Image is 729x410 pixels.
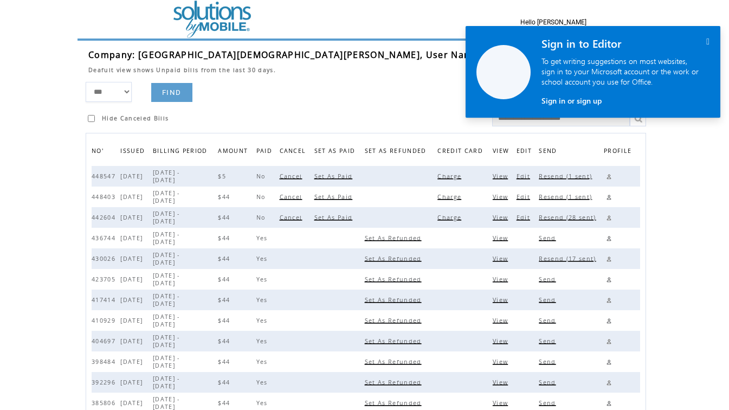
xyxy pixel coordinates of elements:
span: [DATE] [120,255,145,262]
span: Click to edit this bill [517,172,533,180]
a: Edit profile [604,398,614,408]
span: Click to set this bill as refunded [365,296,424,304]
a: Send [539,234,558,241]
span: [DATE] [120,234,145,242]
span: Click to send this bill to cutomer's email, the number is indicated how many times it already sent [539,193,595,201]
a: BILLING PERIOD [153,147,210,153]
span: [DATE] - [DATE] [153,169,180,184]
span: [DATE] [120,317,145,324]
span: Click to edit this bill [517,214,533,221]
span: Click to set this bill as refunded [365,234,424,242]
a: Charge [437,193,464,200]
a: Send [539,337,558,344]
span: [DATE] - [DATE] [153,334,180,349]
a: Set As Paid [314,193,356,200]
a: Set As Refunded [365,337,424,344]
span: [DATE] - [DATE] [153,354,180,369]
span: Click to charge this bill [437,193,464,201]
span: $44 [218,379,233,386]
span: 442604 [92,214,118,221]
span: [DATE] [120,358,145,366]
span: Click to set this bill as refunded [365,317,424,324]
a: View [493,255,511,261]
span: $44 [218,399,233,407]
span: Click to set this bill as refunded [365,399,424,407]
span: Click to view this bill [493,255,511,262]
span: [DATE] - [DATE] [153,210,180,225]
span: Click to view this bill [493,358,511,366]
a: Edit profile [604,213,614,223]
span: $44 [218,317,233,324]
span: Click to view this bill [493,214,511,221]
span: Click to view this bill [493,296,511,304]
a: View [493,317,511,323]
span: Yes [256,399,270,407]
a: Edit profile [604,171,614,182]
a: Send [539,358,558,364]
span: Click to set this bill as paid [314,172,356,180]
span: 448403 [92,193,118,201]
span: Click to cancel this bill [280,193,305,201]
a: View [493,337,511,344]
span: Click to charge this bill [437,214,464,221]
a: View [493,172,511,179]
span: Click to send this bill to cutomer's email, the number is indicated how many times it already sent [539,172,595,180]
span: Click to view this bill [493,276,511,283]
a: Set As Refunded [365,358,424,364]
span: Click to set this bill as paid [314,193,356,201]
span: [DATE] - [DATE] [153,375,180,390]
a: Set As Paid [314,214,356,220]
a: Set As Refunded [365,234,424,241]
a: Edit [517,214,533,220]
a: Cancel [280,214,305,220]
a: View [493,399,511,406]
span: Click to cancel this bill [280,214,305,221]
span: SET AS REFUNDED [365,144,429,160]
a: Resend (1 sent) [539,193,595,200]
a: Edit profile [604,192,614,202]
a: Set As Refunded [365,379,424,385]
span: Yes [256,234,270,242]
span: 385806 [92,399,118,407]
span: 410929 [92,317,118,324]
span: $5 [218,172,229,180]
span: 430026 [92,255,118,262]
span: Click to view this bill [493,399,511,407]
span: [DATE] - [DATE] [153,189,180,204]
span: Yes [256,276,270,283]
span: SET AS PAID [314,144,358,160]
a: Edit [517,193,533,200]
a: Edit profile [604,316,614,326]
span: Click to cancel this bill [280,172,305,180]
span: $44 [218,193,233,201]
span: Click to charge this bill [437,172,464,180]
span: Click to set this bill as paid [314,214,356,221]
span: [DATE] [120,193,145,201]
span: Click to view this bill [493,234,511,242]
span: ISSUED [120,144,147,160]
span: 423705 [92,276,118,283]
span: 392296 [92,379,118,386]
span: Click to view this bill [493,193,511,201]
a: Set As Refunded [365,317,424,323]
a: Charge [437,214,464,220]
span: $44 [218,358,233,366]
a: Send [539,317,558,323]
span: Click to set this bill as refunded [365,337,424,345]
span: CREDIT CARD [437,144,486,160]
span: NO' [92,144,106,160]
a: Edit profile [604,295,614,305]
span: 398484 [92,358,118,366]
span: Yes [256,296,270,304]
span: [DATE] [120,276,145,283]
a: Set As Refunded [365,276,424,282]
a: Set As Paid [314,172,356,179]
a: View [493,379,511,385]
span: Click to send this bill to cutomer's email, the number is indicated how many times it already sent [539,255,598,262]
a: ISSUED [120,147,147,153]
span: [DATE] - [DATE] [153,251,180,266]
a: Send [539,379,558,385]
span: Hide Canceled Bills [102,114,169,122]
span: Click to send this bill to cutomer's email [539,317,558,324]
a: FIND [151,83,192,102]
